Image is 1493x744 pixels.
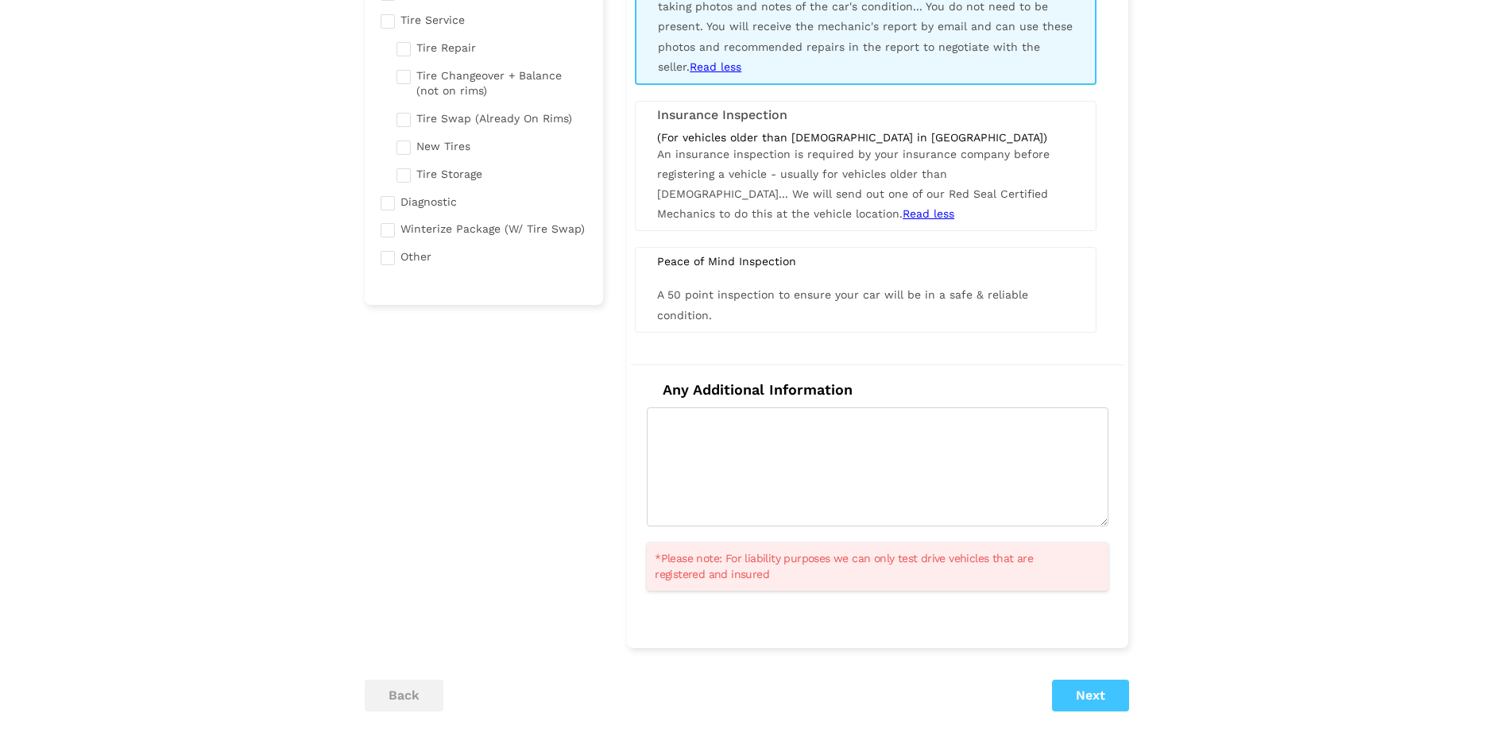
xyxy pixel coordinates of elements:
[690,60,741,73] span: Read less
[647,381,1108,399] h4: Any Additional Information
[903,207,954,220] span: Read less
[645,254,1086,268] div: Peace of Mind Inspection
[657,187,1048,220] span: We will send out one of our Red Seal Certified Mechanics to do this at the vehicle location.
[655,550,1081,582] span: *Please note: For liability purposes we can only test drive vehicles that are registered and insured
[657,288,1028,321] span: A 50 point inspection to ensure your car will be in a safe & reliable condition.
[657,130,1074,145] div: (For vehicles older than [DEMOGRAPHIC_DATA] in [GEOGRAPHIC_DATA])
[657,148,1050,221] span: An insurance inspection is required by your insurance company before registering a vehicle - usua...
[365,680,443,711] button: back
[1052,680,1129,711] button: Next
[657,108,1074,122] h3: Insurance Inspection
